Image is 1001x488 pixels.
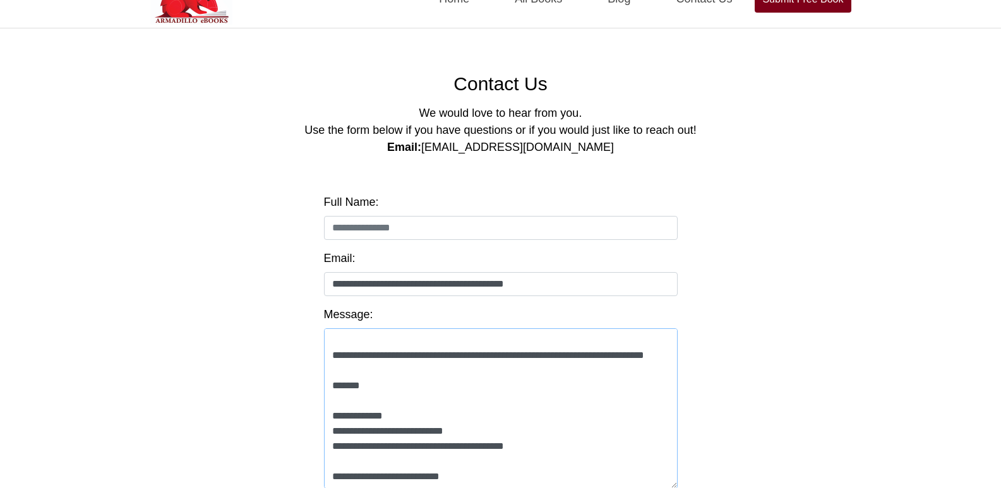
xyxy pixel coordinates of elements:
[324,194,379,211] label: Full Name:
[150,105,851,156] div: We would love to hear from you. Use the form below if you have questions or if you would just lik...
[387,141,421,153] strong: Email:
[453,73,547,94] a: Contact Us
[324,250,356,267] label: Email:
[324,306,373,323] label: Message:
